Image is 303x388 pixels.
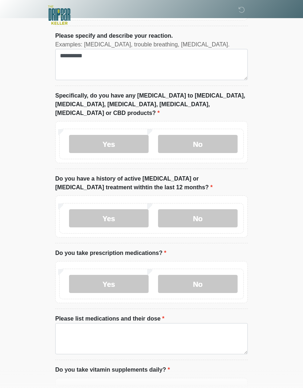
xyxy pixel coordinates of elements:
label: Yes [69,275,149,293]
label: No [158,275,238,293]
label: Please list medications and their dose [55,314,165,323]
label: Do you take vitamin supplements daily? [55,366,170,374]
label: Do you have a history of active [MEDICAL_DATA] or [MEDICAL_DATA] treatment withtin the last 12 mo... [55,174,248,192]
label: No [158,209,238,227]
img: The DRIPBaR - Keller Logo [48,5,70,25]
label: Specifically, do you have any [MEDICAL_DATA] to [MEDICAL_DATA], [MEDICAL_DATA], [MEDICAL_DATA], [... [55,91,248,117]
label: Please specify and describe your reaction. [55,32,173,40]
label: No [158,135,238,153]
label: Yes [69,135,149,153]
label: Yes [69,209,149,227]
label: Do you take prescription medications? [55,249,166,257]
div: Examples: [MEDICAL_DATA], trouble breathing, [MEDICAL_DATA]. [55,40,248,49]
